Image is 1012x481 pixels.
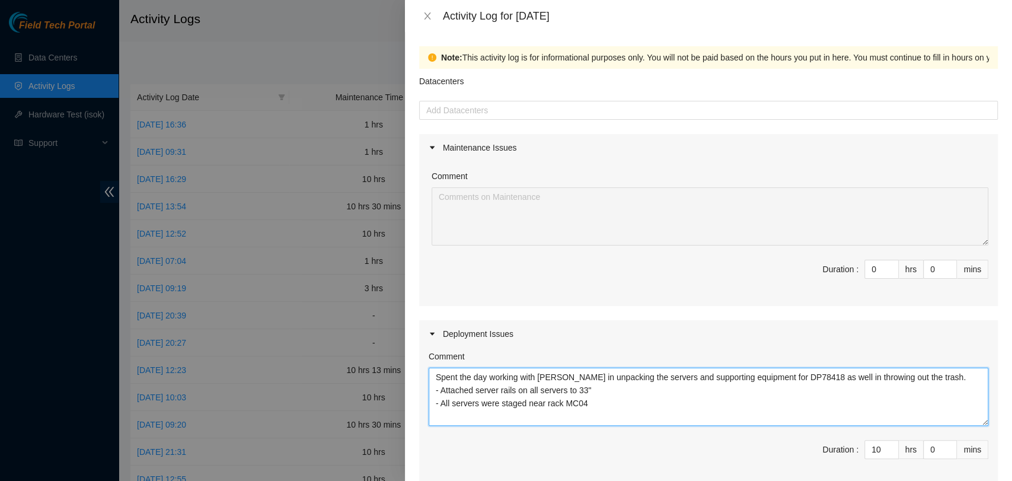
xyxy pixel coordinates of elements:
p: Datacenters [419,69,464,88]
span: exclamation-circle [428,53,436,62]
span: caret-right [429,330,436,337]
textarea: Comment [429,368,988,426]
div: hrs [899,260,924,279]
label: Comment [429,350,465,363]
div: Activity Log for [DATE] [443,9,998,23]
button: Close [419,11,436,22]
div: Duration : [822,443,858,456]
div: hrs [899,440,924,459]
div: Maintenance Issues [419,134,998,161]
span: close [423,11,432,21]
div: Duration : [822,263,858,276]
textarea: Comment [432,187,988,246]
strong: Note: [441,51,462,64]
label: Comment [432,170,468,183]
div: Deployment Issues [419,320,998,348]
span: caret-right [429,144,436,151]
div: mins [957,260,988,279]
div: mins [957,440,988,459]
